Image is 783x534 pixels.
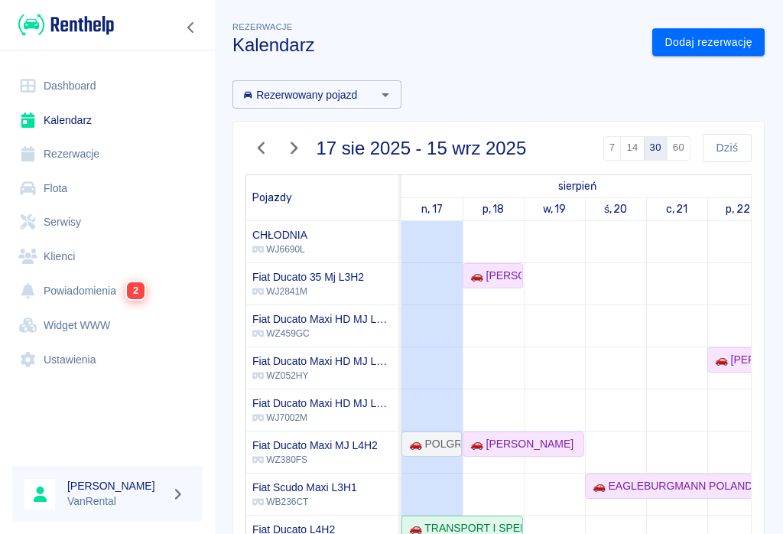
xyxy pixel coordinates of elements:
[12,103,203,138] a: Kalendarz
[12,137,203,171] a: Rezerwacje
[403,436,460,452] div: 🚗 POLGROS EXPORT SPÓŁKA Z OGRANICZONĄ ODPOWIEDZIALNOŚCIĄ - [PERSON_NAME]
[12,205,203,239] a: Serwisy
[479,198,508,220] a: 18 sierpnia 2025
[12,171,203,206] a: Flota
[703,134,752,162] button: Dziś
[12,308,203,343] a: Widget WWW
[252,396,392,411] h6: Fiat Ducato Maxi HD MJ L4H2
[232,34,640,56] h3: Kalendarz
[252,311,392,327] h6: Fiat Ducato Maxi HD MJ L4H2
[417,198,447,220] a: 17 sierpnia 2025
[252,438,378,453] h6: Fiat Ducato Maxi MJ L4H2
[644,136,668,161] button: 30 dni
[620,136,644,161] button: 14 dni
[603,136,622,161] button: 7 dni
[237,85,372,104] input: Wyszukaj i wybierz pojazdy...
[375,84,396,106] button: Otwórz
[252,495,357,509] p: WB236CT
[67,493,165,510] p: VanRental
[67,478,165,493] h6: [PERSON_NAME]
[252,269,364,285] h6: Fiat Ducato 35 Mj L3H2
[180,18,203,37] button: Zwiń nawigację
[252,191,292,204] span: Pojazdy
[317,138,527,159] h3: 17 sie 2025 - 15 wrz 2025
[126,282,145,299] span: 2
[252,353,392,369] h6: Fiat Ducato Maxi HD MJ L4H2
[722,198,754,220] a: 22 sierpnia 2025
[662,198,692,220] a: 21 sierpnia 2025
[464,268,521,284] div: 🚗 [PERSON_NAME]
[600,198,632,220] a: 20 sierpnia 2025
[12,343,203,377] a: Ustawienia
[232,22,292,31] span: Rezerwacje
[12,239,203,274] a: Klienci
[652,28,765,57] a: Dodaj rezerwację
[252,327,392,340] p: WZ459GC
[252,453,378,467] p: WZ380FS
[252,243,307,256] p: WJ6690L
[464,436,573,452] div: 🚗 [PERSON_NAME]
[252,480,357,495] h6: Fiat Scudo Maxi L3H1
[252,285,364,298] p: WJ2841M
[18,12,114,37] img: Renthelp logo
[12,12,114,37] a: Renthelp logo
[12,273,203,308] a: Powiadomienia2
[539,198,570,220] a: 19 sierpnia 2025
[554,175,600,197] a: 17 sierpnia 2025
[252,369,392,383] p: WZ052HY
[667,136,690,161] button: 60 dni
[12,69,203,103] a: Dashboard
[252,411,392,425] p: WJ7002M
[252,227,307,243] h6: CHŁODNIA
